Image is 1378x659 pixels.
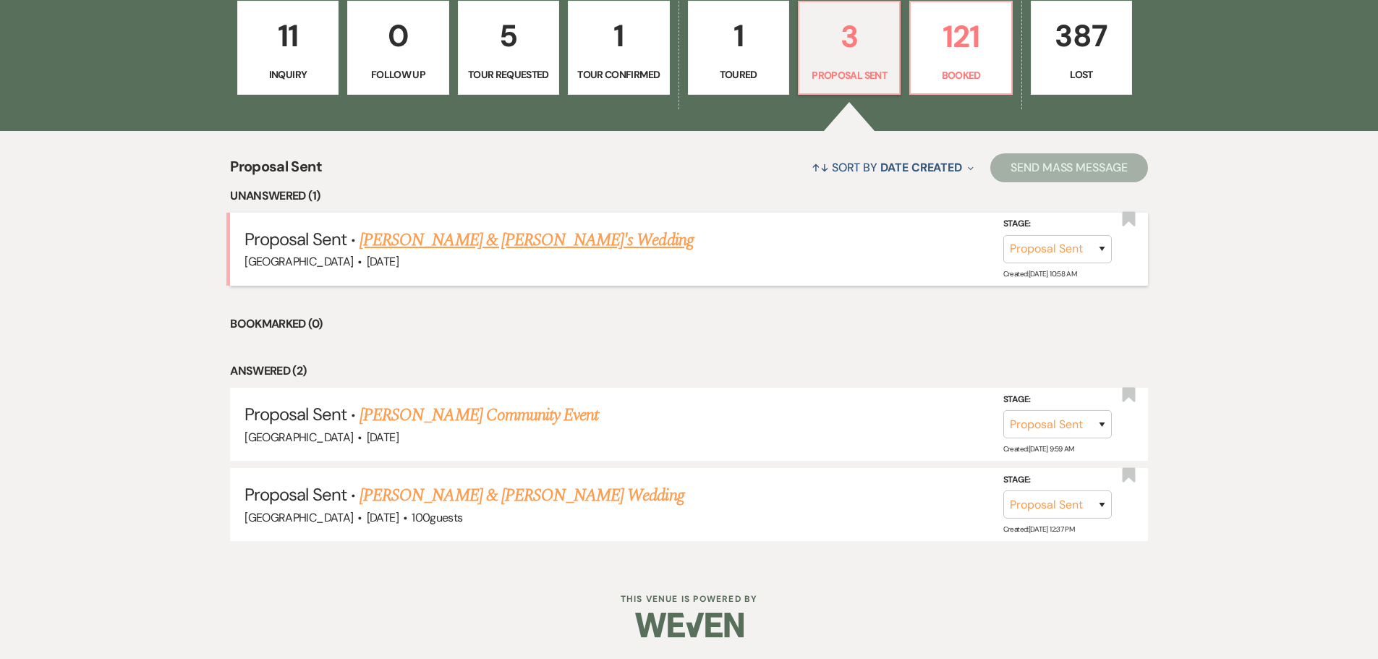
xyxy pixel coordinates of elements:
span: Created: [DATE] 10:58 AM [1003,269,1076,279]
p: Lost [1040,67,1123,82]
p: 1 [577,12,660,60]
p: Booked [919,67,1002,83]
li: Unanswered (1) [230,187,1148,205]
a: 1Tour Confirmed [568,1,669,95]
span: Proposal Sent [244,483,346,506]
p: 0 [357,12,439,60]
a: 5Tour Requested [458,1,559,95]
span: [DATE] [367,430,399,445]
label: Stage: [1003,472,1112,488]
span: [GEOGRAPHIC_DATA] [244,254,353,269]
a: 3Proposal Sent [798,1,901,95]
p: 5 [467,12,550,60]
a: 1Toured [688,1,789,95]
p: Proposal Sent [808,67,890,83]
span: [GEOGRAPHIC_DATA] [244,430,353,445]
li: Bookmarked (0) [230,315,1148,333]
label: Stage: [1003,216,1112,232]
span: [GEOGRAPHIC_DATA] [244,510,353,525]
li: Answered (2) [230,362,1148,380]
span: Created: [DATE] 9:59 AM [1003,444,1074,454]
span: Date Created [880,160,962,175]
p: Inquiry [247,67,329,82]
a: 121Booked [909,1,1012,95]
button: Send Mass Message [990,153,1148,182]
button: Sort By Date Created [806,148,979,187]
span: Proposal Sent [244,403,346,425]
img: Weven Logo [635,600,744,650]
a: [PERSON_NAME] Community Event [360,402,598,428]
a: [PERSON_NAME] & [PERSON_NAME] Wedding [360,482,684,509]
a: 0Follow Up [347,1,448,95]
a: 387Lost [1031,1,1132,95]
span: Created: [DATE] 12:37 PM [1003,524,1074,534]
p: 387 [1040,12,1123,60]
p: 121 [919,12,1002,61]
a: 11Inquiry [237,1,339,95]
a: [PERSON_NAME] & [PERSON_NAME]'s Wedding [360,227,694,253]
p: 1 [697,12,780,60]
p: Toured [697,67,780,82]
span: ↑↓ [812,160,829,175]
label: Stage: [1003,392,1112,408]
p: Tour Confirmed [577,67,660,82]
span: Proposal Sent [230,156,322,187]
p: 3 [808,12,890,61]
p: Tour Requested [467,67,550,82]
p: 11 [247,12,329,60]
p: Follow Up [357,67,439,82]
span: Proposal Sent [244,228,346,250]
span: 100 guests [412,510,462,525]
span: [DATE] [367,510,399,525]
span: [DATE] [367,254,399,269]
